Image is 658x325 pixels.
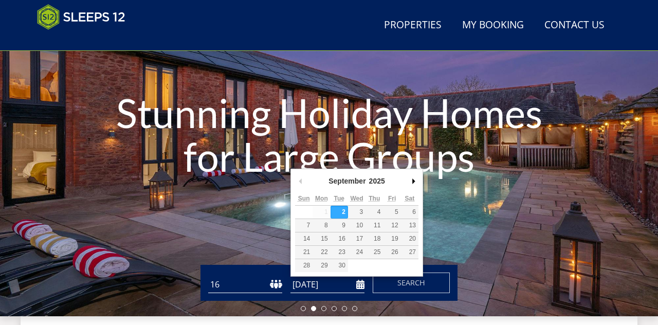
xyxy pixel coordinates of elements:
[99,70,559,198] h1: Stunning Holiday Homes for Large Groups
[331,259,348,272] button: 30
[348,232,365,245] button: 17
[32,36,140,45] iframe: Customer reviews powered by Trustpilot
[295,246,313,259] button: 21
[313,232,330,245] button: 15
[383,246,400,259] button: 26
[331,232,348,245] button: 16
[295,259,313,272] button: 28
[298,195,310,202] abbr: Sunday
[408,173,418,189] button: Next Month
[350,195,363,202] abbr: Wednesday
[401,232,418,245] button: 20
[380,14,446,37] a: Properties
[348,246,365,259] button: 24
[313,219,330,232] button: 8
[401,206,418,219] button: 6
[401,219,418,232] button: 13
[334,195,344,202] abbr: Tuesday
[383,219,400,232] button: 12
[295,173,305,189] button: Previous Month
[365,206,383,219] button: 4
[327,173,367,189] div: September
[365,219,383,232] button: 11
[365,246,383,259] button: 25
[313,259,330,272] button: 29
[331,206,348,219] button: 2
[295,219,313,232] button: 7
[383,206,400,219] button: 5
[540,14,609,37] a: Contact Us
[401,246,418,259] button: 27
[458,14,528,37] a: My Booking
[331,219,348,232] button: 9
[295,232,313,245] button: 14
[397,278,425,287] span: Search
[290,276,364,293] input: Arrival Date
[369,195,380,202] abbr: Thursday
[331,246,348,259] button: 23
[348,219,365,232] button: 10
[365,232,383,245] button: 18
[348,206,365,219] button: 3
[383,232,400,245] button: 19
[313,246,330,259] button: 22
[368,173,387,189] div: 2025
[315,195,328,202] abbr: Monday
[388,195,396,202] abbr: Friday
[373,273,450,293] button: Search
[405,195,415,202] abbr: Saturday
[37,4,125,30] img: Sleeps 12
